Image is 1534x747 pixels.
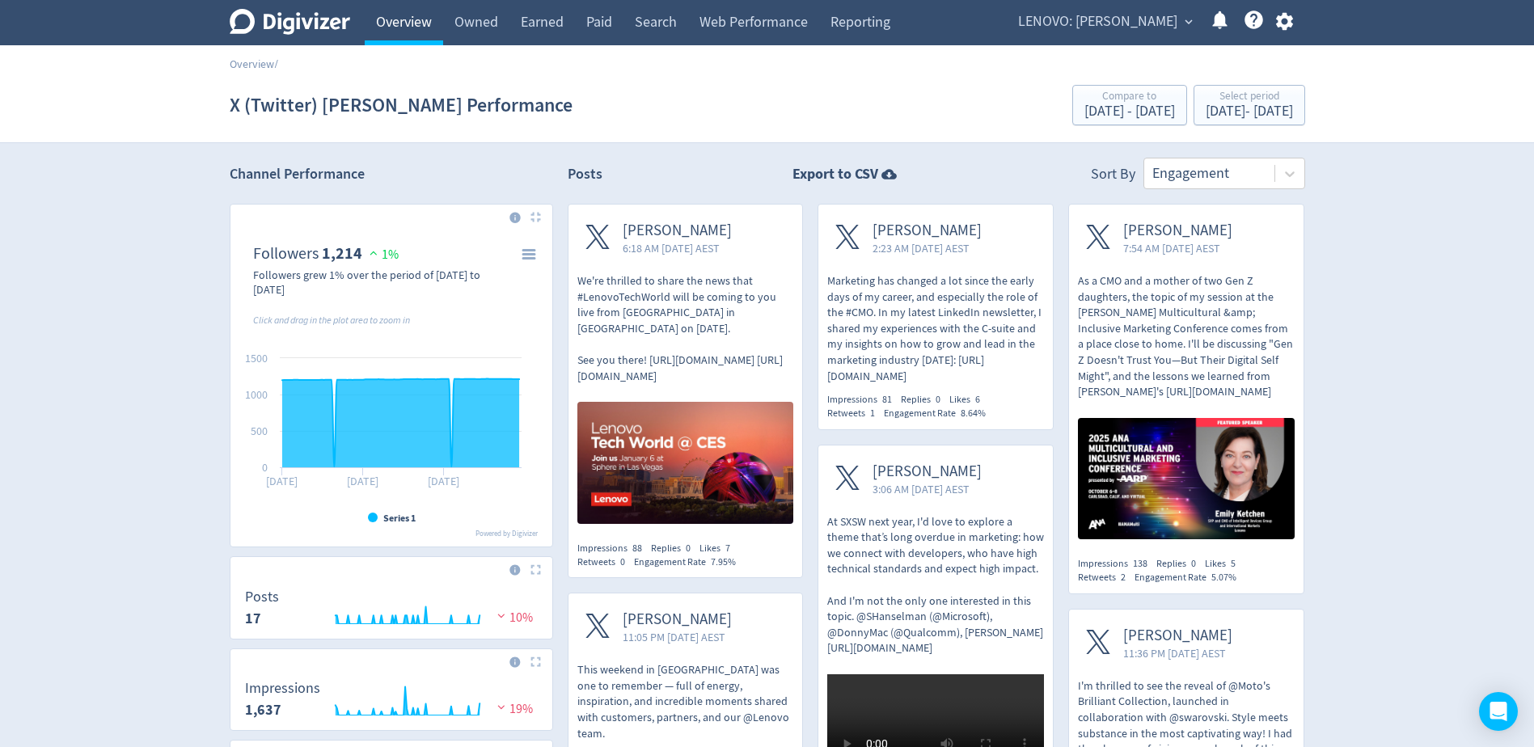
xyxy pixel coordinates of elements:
[901,393,949,407] div: Replies
[237,681,546,724] svg: Impressions 1,637
[530,212,541,222] img: Placeholder
[827,514,1044,656] p: At SXSW next year, I'd love to explore a theme that’s long overdue in marketing: how we connect w...
[1211,571,1236,584] span: 5.07%
[383,512,416,525] text: Series 1
[322,243,362,264] strong: 1,214
[245,700,281,720] strong: 1,637
[230,57,274,71] a: Overview
[230,164,553,184] h2: Channel Performance
[1078,557,1156,571] div: Impressions
[1133,557,1147,570] span: 138
[1123,627,1232,645] span: [PERSON_NAME]
[1123,222,1232,240] span: [PERSON_NAME]
[1205,557,1245,571] div: Likes
[1072,85,1187,125] button: Compare to[DATE] - [DATE]
[1479,692,1518,731] div: Open Intercom Messenger
[873,240,982,256] span: 2:23 AM [DATE] AEST
[884,407,995,420] div: Engagement Rate
[245,679,320,698] dt: Impressions
[882,393,892,406] span: 81
[873,222,982,240] span: [PERSON_NAME]
[725,542,730,555] span: 7
[237,589,546,632] svg: Posts 17
[1194,85,1305,125] button: Select period[DATE]- [DATE]
[262,460,268,475] text: 0
[253,314,410,327] i: Click and drag in the plot area to zoom in
[1078,571,1135,585] div: Retweets
[245,351,268,365] text: 1500
[1135,571,1245,585] div: Engagement Rate
[1091,164,1135,189] div: Sort By
[274,57,278,71] span: /
[577,555,634,569] div: Retweets
[266,474,298,488] text: [DATE]
[651,542,699,555] div: Replies
[493,701,509,713] img: negative-performance.svg
[1191,557,1196,570] span: 0
[253,268,510,297] div: Followers grew 1% over the period of [DATE] to [DATE]
[873,481,982,497] span: 3:06 AM [DATE] AEST
[530,564,541,575] img: Placeholder
[936,393,940,406] span: 0
[1206,104,1293,119] div: [DATE] - [DATE]
[686,542,691,555] span: 0
[366,247,399,263] span: 1%
[975,393,980,406] span: 6
[1012,9,1197,35] button: LENOVO: [PERSON_NAME]
[347,474,378,488] text: [DATE]
[568,205,803,529] a: [PERSON_NAME]6:18 AM [DATE] AESTWe're thrilled to share the news that #LenovoTechWorld will be co...
[827,393,901,407] div: Impressions
[623,240,732,256] span: 6:18 AM [DATE] AEST
[1069,205,1304,544] a: [PERSON_NAME]7:54 AM [DATE] AESTAs a CMO and a mother of two Gen Z daughters, the topic of my ses...
[634,555,745,569] div: Engagement Rate
[230,79,573,131] h1: X (Twitter) [PERSON_NAME] Performance
[577,273,794,384] p: We're thrilled to share the news that #LenovoTechWorld will be coming to you live from [GEOGRAPHI...
[1181,15,1196,29] span: expand_more
[632,542,642,555] span: 88
[870,407,875,420] span: 1
[530,656,541,667] img: Placeholder
[568,164,602,189] h2: Posts
[245,609,261,628] strong: 17
[253,243,319,264] dt: Followers
[1084,91,1175,104] div: Compare to
[493,610,533,626] span: 10%
[949,393,989,407] div: Likes
[827,273,1044,384] p: Marketing has changed a lot since the early days of my career, and especially the role of the #CM...
[237,237,546,540] svg: Followers 1,214
[577,542,651,555] div: Impressions
[493,701,533,717] span: 19%
[475,529,539,538] text: Powered by Digivizer
[1231,557,1236,570] span: 5
[623,222,732,240] span: [PERSON_NAME]
[1018,9,1177,35] span: LENOVO: [PERSON_NAME]
[428,474,459,488] text: [DATE]
[620,555,625,568] span: 0
[245,588,279,606] dt: Posts
[961,407,986,420] span: 8.64%
[1206,91,1293,104] div: Select period
[1123,645,1232,661] span: 11:36 PM [DATE] AEST
[827,407,884,420] div: Retweets
[873,462,982,481] span: [PERSON_NAME]
[818,205,1053,384] a: [PERSON_NAME]2:23 AM [DATE] AESTMarketing has changed a lot since the early days of my career, an...
[792,164,878,184] strong: Export to CSV
[623,610,732,629] span: [PERSON_NAME]
[251,424,268,438] text: 500
[493,610,509,622] img: negative-performance.svg
[699,542,739,555] div: Likes
[1078,273,1295,400] p: As a CMO and a mother of two Gen Z daughters, the topic of my session at the [PERSON_NAME] Multic...
[711,555,736,568] span: 7.95%
[366,247,382,259] img: positive-performance.svg
[1121,571,1126,584] span: 2
[245,387,268,402] text: 1000
[623,629,732,645] span: 11:05 PM [DATE] AEST
[1084,104,1175,119] div: [DATE] - [DATE]
[1123,240,1232,256] span: 7:54 AM [DATE] AEST
[1156,557,1205,571] div: Replies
